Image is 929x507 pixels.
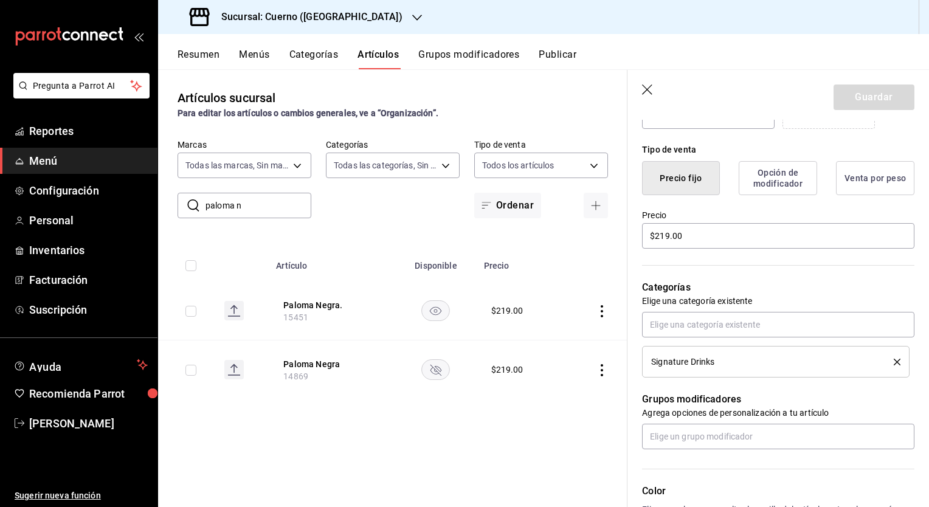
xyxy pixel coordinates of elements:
p: Categorías [642,280,914,295]
button: Categorías [289,49,339,69]
span: 15451 [283,312,308,322]
a: Pregunta a Parrot AI [9,88,150,101]
button: Artículos [357,49,399,69]
button: open_drawer_menu [134,32,143,41]
p: Grupos modificadores [642,392,914,407]
label: Categorías [326,140,460,149]
button: Ordenar [474,193,541,218]
input: Elige una categoría existente [642,312,914,337]
div: Tipo de venta [642,143,914,156]
button: Grupos modificadores [418,49,519,69]
button: actions [596,305,608,317]
span: [PERSON_NAME] [29,415,148,432]
span: Todos los artículos [482,159,554,171]
input: Buscar artículo [205,193,311,218]
button: Venta por peso [836,161,914,195]
button: delete [885,359,900,365]
label: Precio [642,211,914,219]
p: Color [642,484,914,498]
button: Pregunta a Parrot AI [13,73,150,98]
button: availability-product [421,300,450,321]
button: Publicar [539,49,576,69]
span: Configuración [29,182,148,199]
input: $0.00 [642,223,914,249]
span: Sugerir nueva función [15,489,148,502]
button: Menús [239,49,269,69]
span: Reportes [29,123,148,139]
span: Todas las categorías, Sin categoría [334,159,437,171]
span: Personal [29,212,148,229]
label: Marcas [178,140,311,149]
span: Inventarios [29,242,148,258]
h3: Sucursal: Cuerno ([GEOGRAPHIC_DATA]) [212,10,402,24]
button: Precio fijo [642,161,720,195]
strong: Para editar los artículos o cambios generales, ve a “Organización”. [178,108,438,118]
div: Artículos sucursal [178,89,275,107]
div: $ 219.00 [491,305,523,317]
button: availability-product [421,359,450,380]
span: Todas las marcas, Sin marca [185,159,289,171]
span: Pregunta a Parrot AI [33,80,131,92]
span: Suscripción [29,302,148,318]
div: navigation tabs [178,49,929,69]
div: $ 219.00 [491,364,523,376]
button: actions [596,364,608,376]
th: Disponible [395,243,476,281]
span: Ayuda [29,357,132,372]
button: Opción de modificador [739,161,817,195]
span: 14869 [283,371,308,381]
button: edit-product-location [283,358,381,370]
span: Menú [29,153,148,169]
p: Elige una categoría existente [642,295,914,307]
button: edit-product-location [283,299,381,311]
th: Artículo [269,243,395,281]
label: Tipo de venta [474,140,608,149]
span: Signature Drinks [651,357,714,366]
span: Recomienda Parrot [29,385,148,402]
p: Agrega opciones de personalización a tu artículo [642,407,914,419]
input: Elige un grupo modificador [642,424,914,449]
th: Precio [477,243,563,281]
span: Facturación [29,272,148,288]
button: Resumen [178,49,219,69]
